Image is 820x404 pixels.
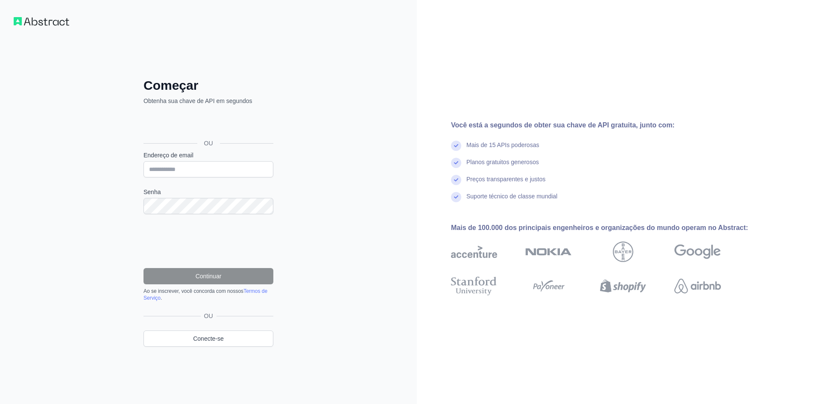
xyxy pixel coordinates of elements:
font: Obtenha sua chave de API em segundos [143,97,252,104]
font: OU [204,140,213,147]
img: Shopify [600,277,646,295]
img: marca de verificação [451,175,461,185]
img: Bayer [613,242,633,262]
font: Suporte técnico de classe mundial [466,193,557,200]
font: Você está a segundos de obter sua chave de API gratuita, junto com: [451,121,675,129]
img: Nokia [525,242,571,262]
img: Fluxo de trabalho [14,17,69,26]
font: Planos gratuitos generosos [466,159,539,165]
img: Payoneer [530,277,568,295]
font: . [161,295,162,301]
font: OU [204,313,213,319]
font: Conecte-se [193,335,224,342]
font: Começar [143,78,198,92]
img: marca de verificação [451,158,461,168]
img: marca de verificação [451,192,461,202]
img: Google [674,242,720,262]
font: Mais de 100.000 dos principais engenheiros e organizações do mundo operam no Abstract: [451,224,748,231]
font: Senha [143,189,161,195]
font: Ao se inscrever, você concorda com nossos [143,288,243,294]
font: Endereço de email [143,152,193,159]
font: Mais de 15 APIs poderosas [466,142,539,148]
font: Continuar [196,273,222,280]
img: marca de verificação [451,141,461,151]
img: Universidade de Stanford [451,277,497,295]
iframe: reCAPTCHA [143,224,273,258]
a: Conecte-se [143,330,273,347]
font: Preços transparentes e justos [466,176,545,183]
img: acentuação [451,242,497,262]
iframe: Botão "Fazer login com o Google" [139,115,276,133]
img: Airbnb [674,277,720,295]
button: Continuar [143,268,273,284]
